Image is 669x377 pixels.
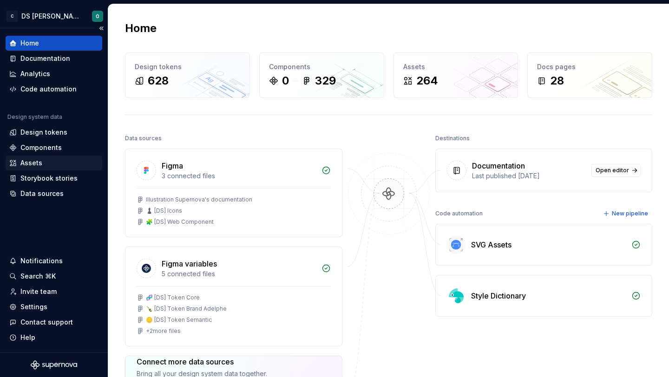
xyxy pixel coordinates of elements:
div: Connect more data sources [137,356,267,367]
div: ♟️ [DS] Icons [146,207,182,214]
a: Components0329 [259,52,384,98]
div: Code automation [20,84,77,94]
a: Analytics [6,66,102,81]
a: Docs pages28 [527,52,652,98]
div: Documentation [472,160,525,171]
div: 5 connected files [162,269,316,279]
button: New pipeline [600,207,652,220]
div: Illustration Supernova's documentation [146,196,252,203]
div: Help [20,333,35,342]
div: 3 connected files [162,171,316,181]
button: CDS [PERSON_NAME]O [2,6,106,26]
div: DS [PERSON_NAME] [21,12,81,21]
div: O [96,13,99,20]
div: C [7,11,18,22]
a: Settings [6,299,102,314]
a: Assets264 [394,52,518,98]
div: Code automation [435,207,483,220]
div: Design system data [7,113,62,121]
div: 628 [148,73,169,88]
div: Components [20,143,62,152]
svg: Supernova Logo [31,360,77,370]
button: Help [6,330,102,345]
a: Open editor [591,164,641,177]
div: Design tokens [135,62,240,71]
a: Figma3 connected filesIllustration Supernova's documentation♟️ [DS] Icons🧩 [DS] Web Component [125,149,342,237]
div: Figma variables [162,258,217,269]
div: + 2 more files [146,327,181,335]
span: New pipeline [612,210,648,217]
div: 264 [416,73,438,88]
div: Data sources [125,132,162,145]
button: Collapse sidebar [95,22,108,35]
div: Analytics [20,69,50,78]
h2: Home [125,21,157,36]
div: Documentation [20,54,70,63]
a: Components [6,140,102,155]
div: SVG Assets [471,239,512,250]
div: Style Dictionary [471,290,526,301]
div: 🍾 [DS] Token Brand Adelphe [146,305,227,312]
a: Figma variables5 connected files🧬 [DS] Token Core🍾 [DS] Token Brand Adelphe🪙 [DS] Token Semantic+... [125,247,342,346]
button: Search ⌘K [6,269,102,284]
div: Components [269,62,374,71]
div: 🪙 [DS] Token Semantic [146,316,212,324]
a: Documentation [6,51,102,66]
span: Open editor [596,167,629,174]
div: Figma [162,160,183,171]
div: 🧬 [DS] Token Core [146,294,200,301]
div: Assets [20,158,42,168]
div: Docs pages [537,62,643,71]
div: Destinations [435,132,470,145]
button: Notifications [6,253,102,268]
div: Contact support [20,318,73,327]
div: Settings [20,302,47,312]
div: Assets [403,62,509,71]
div: Search ⌘K [20,272,56,281]
div: 28 [550,73,564,88]
div: Notifications [20,256,63,266]
div: Last published [DATE] [472,171,586,181]
div: 329 [315,73,336,88]
a: Data sources [6,186,102,201]
a: Code automation [6,82,102,97]
a: Assets [6,156,102,170]
button: Contact support [6,315,102,330]
div: Storybook stories [20,174,78,183]
div: 0 [282,73,289,88]
div: 🧩 [DS] Web Component [146,218,214,226]
div: Home [20,39,39,48]
a: Storybook stories [6,171,102,186]
a: Design tokens628 [125,52,250,98]
div: Design tokens [20,128,67,137]
div: Invite team [20,287,57,296]
a: Home [6,36,102,51]
a: Invite team [6,284,102,299]
div: Data sources [20,189,64,198]
a: Design tokens [6,125,102,140]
